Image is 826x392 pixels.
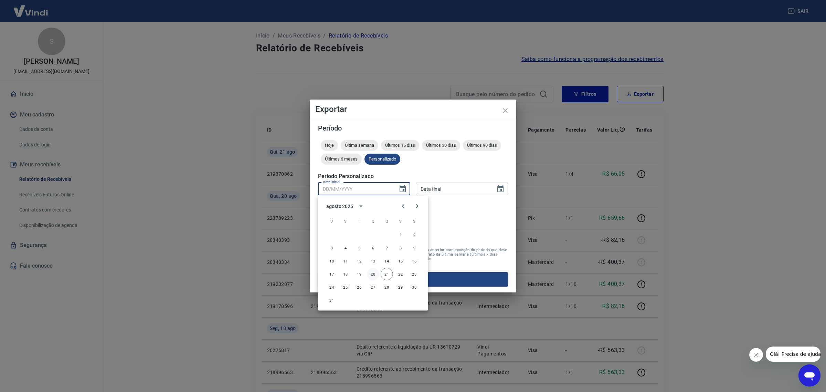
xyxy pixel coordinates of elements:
[339,281,352,293] button: 25
[318,125,508,132] h5: Período
[353,281,366,293] button: 26
[408,255,421,267] button: 16
[339,255,352,267] button: 11
[497,102,513,119] button: close
[396,199,410,213] button: Previous month
[326,294,338,307] button: 31
[381,214,393,228] span: quinta-feira
[339,268,352,280] button: 18
[381,255,393,267] button: 14
[353,242,366,254] button: 5
[394,242,407,254] button: 8
[364,154,400,165] div: Personalizado
[749,348,763,362] iframe: Fechar mensagem
[416,183,491,195] input: DD/MM/YYYY
[321,154,362,165] div: Últimos 6 meses
[339,242,352,254] button: 4
[408,214,421,228] span: sábado
[341,140,378,151] div: Última semana
[318,173,508,180] h5: Período Personalizado
[394,268,407,280] button: 22
[408,268,421,280] button: 23
[353,268,366,280] button: 19
[4,5,58,10] span: Olá! Precisa de ajuda?
[326,281,338,293] button: 24
[323,179,340,185] label: Data inicial
[341,143,378,148] span: Última semana
[422,140,460,151] div: Últimos 30 dias
[766,347,820,362] iframe: Mensagem da empresa
[321,140,338,151] div: Hoje
[408,229,421,241] button: 2
[367,268,379,280] button: 20
[422,143,460,148] span: Últimos 30 dias
[367,281,379,293] button: 27
[367,214,379,228] span: quarta-feira
[396,182,410,196] button: Choose date
[326,255,338,267] button: 10
[798,364,820,386] iframe: Botão para abrir a janela de mensagens
[339,214,352,228] span: segunda-feira
[408,281,421,293] button: 30
[364,156,400,162] span: Personalizado
[321,143,338,148] span: Hoje
[367,242,379,254] button: 6
[381,140,419,151] div: Últimos 15 dias
[381,242,393,254] button: 7
[353,255,366,267] button: 12
[381,281,393,293] button: 28
[381,268,393,280] button: 21
[321,156,362,162] span: Últimos 6 meses
[494,182,507,196] button: Choose date
[353,214,366,228] span: terça-feira
[355,200,367,212] button: calendar view is open, switch to year view
[326,214,338,228] span: domingo
[381,143,419,148] span: Últimos 15 dias
[318,183,393,195] input: DD/MM/YYYY
[367,255,379,267] button: 13
[394,255,407,267] button: 15
[326,203,353,210] div: agosto 2025
[326,242,338,254] button: 3
[394,229,407,241] button: 1
[408,242,421,254] button: 9
[463,143,501,148] span: Últimos 90 dias
[410,199,424,213] button: Next month
[463,140,501,151] div: Últimos 90 dias
[315,105,511,113] h4: Exportar
[394,281,407,293] button: 29
[326,268,338,280] button: 17
[394,214,407,228] span: sexta-feira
